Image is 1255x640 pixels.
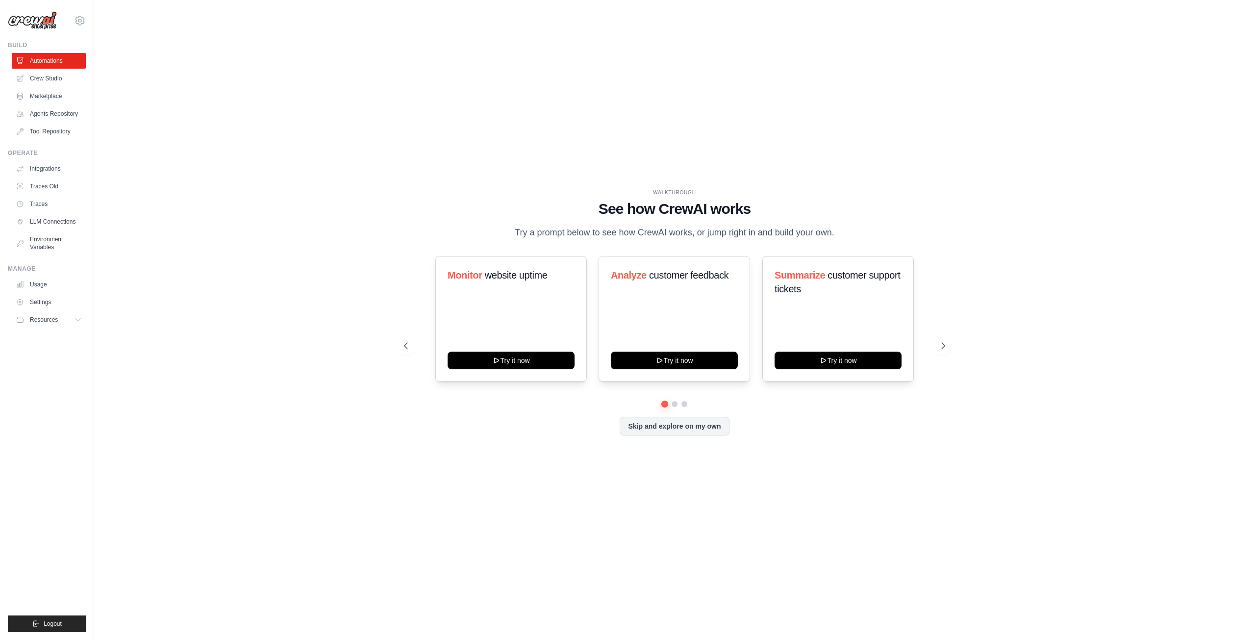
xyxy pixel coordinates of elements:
span: Logout [44,620,62,628]
a: Traces [12,196,86,212]
span: website uptime [485,270,548,281]
h1: See how CrewAI works [404,200,945,218]
button: Resources [12,312,86,328]
a: Environment Variables [12,231,86,255]
div: Manage [8,265,86,273]
a: Settings [12,294,86,310]
a: Crew Studio [12,71,86,86]
a: Tool Repository [12,124,86,139]
a: Integrations [12,161,86,177]
a: Automations [12,53,86,69]
button: Try it now [775,352,902,369]
span: Analyze [611,270,647,281]
a: LLM Connections [12,214,86,230]
div: WALKTHROUGH [404,189,945,196]
span: Resources [30,316,58,324]
button: Try it now [611,352,738,369]
p: Try a prompt below to see how CrewAI works, or jump right in and build your own. [510,226,839,240]
a: Usage [12,277,86,292]
span: customer support tickets [775,270,900,294]
div: Operate [8,149,86,157]
span: customer feedback [649,270,728,281]
img: Logo [8,11,57,30]
a: Marketplace [12,88,86,104]
a: Traces Old [12,179,86,194]
button: Logout [8,615,86,632]
a: Agents Repository [12,106,86,122]
span: Summarize [775,270,825,281]
span: Monitor [448,270,482,281]
button: Try it now [448,352,575,369]
div: Build [8,41,86,49]
button: Skip and explore on my own [620,417,729,435]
